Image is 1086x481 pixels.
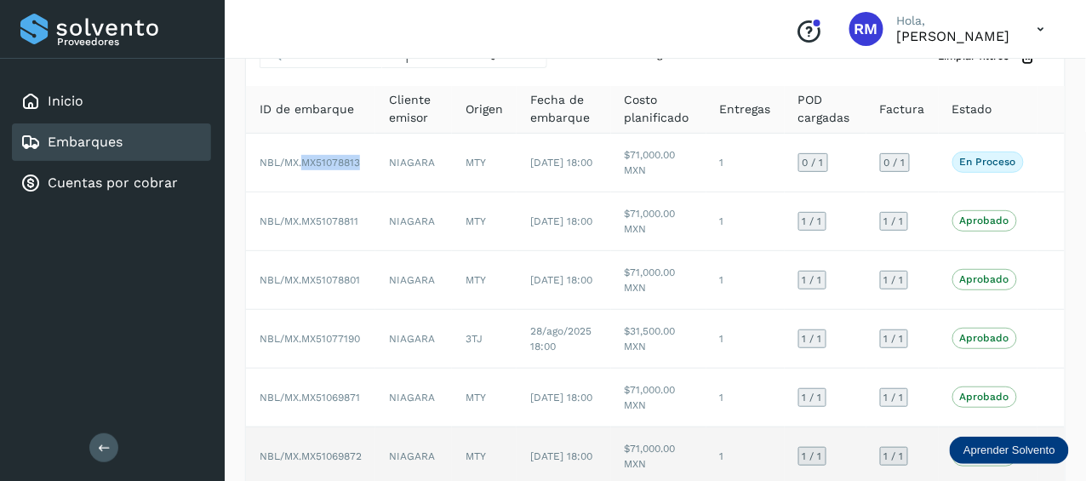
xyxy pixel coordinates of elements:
div: Inicio [12,83,211,120]
span: 28/ago/2025 18:00 [530,325,592,352]
span: 1 / 1 [803,334,822,344]
span: Entregas [720,100,771,118]
td: 1 [706,369,785,427]
td: 1 [706,251,785,310]
p: En proceso [960,156,1016,168]
td: NIAGARA [375,134,452,192]
span: [DATE] 18:00 [530,274,592,286]
td: $71,000.00 MXN [611,192,706,251]
p: Aprobado [960,332,1009,344]
span: Costo planificado [625,91,693,127]
span: Fecha de embarque [530,91,597,127]
td: NIAGARA [375,251,452,310]
span: 1 / 1 [803,392,822,403]
div: Cuentas por cobrar [12,164,211,202]
div: Aprender Solvento [950,437,1069,464]
td: 1 [706,310,785,369]
td: 3TJ [452,310,517,369]
p: Aprobado [960,273,1009,285]
span: POD cargadas [798,91,853,127]
td: MTY [452,192,517,251]
td: 1 [706,134,785,192]
span: NBL/MX.MX51078813 [260,157,360,169]
span: 1 / 1 [803,216,822,226]
td: MTY [452,134,517,192]
div: Embarques [12,123,211,161]
p: Aprender Solvento [963,444,1055,457]
span: 0 / 1 [884,157,906,168]
td: MTY [452,251,517,310]
span: Estado [952,100,992,118]
span: 1 / 1 [884,216,904,226]
td: MTY [452,369,517,427]
span: [DATE] 18:00 [530,450,592,462]
span: 1 / 1 [884,392,904,403]
span: NBL/MX.MX51078811 [260,215,358,227]
span: 1 / 1 [884,334,904,344]
a: Embarques [48,134,123,150]
p: Hola, [897,14,1010,28]
span: [DATE] 18:00 [530,157,592,169]
span: 1 / 1 [803,275,822,285]
span: NBL/MX.MX51077190 [260,333,360,345]
td: $71,000.00 MXN [611,369,706,427]
p: Proveedores [57,36,204,48]
span: 1 / 1 [884,275,904,285]
span: NBL/MX.MX51078801 [260,274,360,286]
td: NIAGARA [375,369,452,427]
td: $31,500.00 MXN [611,310,706,369]
span: ID de embarque [260,100,354,118]
a: Cuentas por cobrar [48,175,178,191]
span: NBL/MX.MX51069872 [260,450,362,462]
span: 0 / 1 [803,157,824,168]
span: 1 / 1 [803,451,822,461]
span: Origen [466,100,503,118]
span: NBL/MX.MX51069871 [260,392,360,404]
td: $71,000.00 MXN [611,134,706,192]
td: NIAGARA [375,192,452,251]
span: Cliente emisor [389,91,438,127]
span: [DATE] 18:00 [530,215,592,227]
td: 1 [706,192,785,251]
td: NIAGARA [375,310,452,369]
p: Aprobado [960,215,1009,226]
span: 1 / 1 [884,451,904,461]
span: Factura [880,100,925,118]
td: $71,000.00 MXN [611,251,706,310]
a: Inicio [48,93,83,109]
p: Aprobado [960,391,1009,403]
p: RICARDO MONTEMAYOR [897,28,1010,44]
span: [DATE] 18:00 [530,392,592,404]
